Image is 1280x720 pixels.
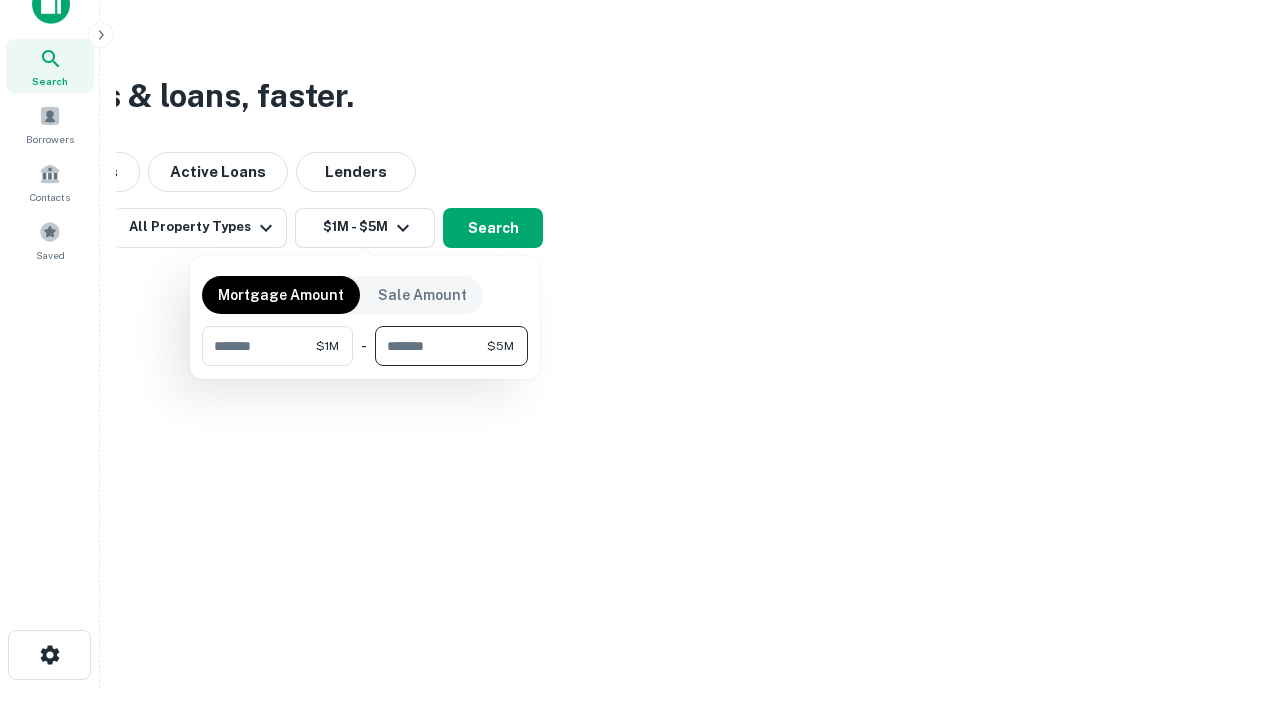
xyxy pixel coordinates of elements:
[378,284,467,306] p: Sale Amount
[1180,560,1280,656] iframe: Chat Widget
[487,337,514,355] span: $5M
[218,284,344,306] p: Mortgage Amount
[361,326,367,366] div: -
[316,337,339,355] span: $1M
